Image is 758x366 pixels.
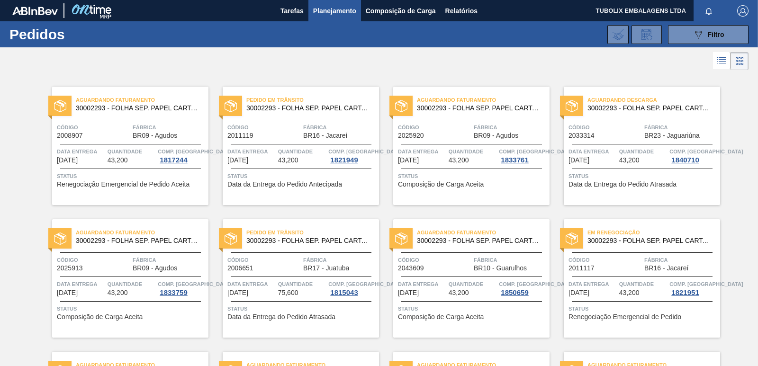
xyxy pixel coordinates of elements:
span: Código [57,255,130,265]
span: 2008907 [57,132,83,139]
span: 17/10/2025 [568,289,589,296]
div: 1840710 [669,156,701,164]
span: Data Entrega [398,147,446,156]
img: status [566,100,578,112]
span: 2043609 [398,265,424,272]
span: Pedido em Trânsito [246,228,379,237]
img: status [225,100,237,112]
span: Código [227,123,301,132]
img: status [566,232,578,245]
a: Comp. [GEOGRAPHIC_DATA]1840710 [669,147,718,164]
span: 43,200 [108,289,128,296]
span: Código [568,255,642,265]
span: Composição de Carga Aceita [398,313,484,321]
span: BR09 - Agudos [133,132,177,139]
span: BR09 - Agudos [133,265,177,272]
img: Logout [737,5,749,17]
span: BR17 - Juatuba [303,265,349,272]
span: Filtro [708,31,724,38]
span: 30002293 - FOLHA SEP. PAPEL CARTAO 1200x1000M 350g [587,105,713,112]
span: Comp. Carga [158,279,231,289]
span: BR16 - Jacareí [303,132,347,139]
span: Quantidade [278,279,326,289]
span: Quantidade [619,147,668,156]
span: Código [57,123,130,132]
span: Data Entrega [57,147,105,156]
img: status [54,232,66,245]
span: 30002293 - FOLHA SEP. PAPEL CARTAO 1200x1000M 350g [76,105,201,112]
span: 43,200 [449,157,469,164]
span: BR23 - Jaguariúna [644,132,700,139]
span: Fábrica [644,255,718,265]
span: Fábrica [644,123,718,132]
span: Data Entrega [568,279,617,289]
span: 16/10/2025 [227,289,248,296]
span: Aguardando Faturamento [76,95,208,105]
div: 1815043 [328,289,360,296]
span: Quantidade [108,279,156,289]
span: Status [57,171,206,181]
span: BR09 - Agudos [474,132,518,139]
span: Status [227,171,377,181]
span: Data Entrega [227,147,276,156]
span: Status [227,304,377,313]
span: Renegociação Emergencial de Pedido [568,313,681,321]
a: statusAguardando Faturamento30002293 - FOLHA SEP. PAPEL CARTAO 1200x1000M 350gCódigo2025920Fábric... [379,87,550,205]
span: Status [568,171,718,181]
span: Aguardando Faturamento [76,228,208,237]
span: Fábrica [133,123,206,132]
span: Código [227,255,301,265]
div: 1850659 [499,289,530,296]
div: 1817244 [158,156,189,164]
a: statusAguardando Faturamento30002293 - FOLHA SEP. PAPEL CARTAO 1200x1000M 350gCódigo2025913Fábric... [38,219,208,338]
span: 11/10/2025 [227,157,248,164]
span: 2006651 [227,265,253,272]
span: 43,200 [619,157,640,164]
span: 30002293 - FOLHA SEP. PAPEL CARTAO 1200x1000M 350g [246,105,371,112]
span: Planejamento [313,5,356,17]
span: Aguardando Faturamento [417,95,550,105]
span: Composição de Carga Aceita [57,313,143,321]
img: status [54,100,66,112]
img: status [395,232,407,245]
span: Data da Entrega do Pedido Atrasada [227,313,335,321]
span: Data Entrega [227,279,276,289]
span: Fábrica [474,123,547,132]
span: 2025913 [57,265,83,272]
span: Data Entrega [57,279,105,289]
span: 13/10/2025 [398,157,419,164]
span: 10/09/2025 [57,157,78,164]
span: 75,600 [278,289,298,296]
span: Composição de Carga [366,5,436,17]
span: 30002293 - FOLHA SEP. PAPEL CARTAO 1200x1000M 350g [246,237,371,244]
span: Aguardando Faturamento [417,228,550,237]
span: Comp. Carga [669,279,743,289]
span: Fábrica [303,123,377,132]
span: Aguardando Descarga [587,95,720,105]
span: Fábrica [474,255,547,265]
img: TNhmsLtSVTkK8tSr43FrP2fwEKptu5GPRR3wAAAABJRU5ErkJggg== [12,7,58,15]
span: Quantidade [449,147,497,156]
span: Status [568,304,718,313]
span: 30002293 - FOLHA SEP. PAPEL CARTAO 1200x1000M 350g [417,105,542,112]
div: Visão em Cards [731,52,749,70]
span: 43,200 [278,157,298,164]
span: 2011117 [568,265,595,272]
span: Código [398,123,471,132]
div: Visão em Lista [713,52,731,70]
span: Tarefas [280,5,304,17]
span: Código [568,123,642,132]
h1: Pedidos [9,29,147,40]
a: statusAguardando Descarga30002293 - FOLHA SEP. PAPEL CARTAO 1200x1000M 350gCódigo2033314FábricaBR... [550,87,720,205]
button: Notificações [694,4,724,18]
div: Importar Negociações dos Pedidos [607,25,629,44]
span: 43,200 [449,289,469,296]
a: Comp. [GEOGRAPHIC_DATA]1833759 [158,279,206,296]
img: status [395,100,407,112]
span: 15/10/2025 [57,289,78,296]
a: Comp. [GEOGRAPHIC_DATA]1850659 [499,279,547,296]
span: Status [398,171,547,181]
span: Fábrica [133,255,206,265]
span: 43,200 [619,289,640,296]
span: Comp. Carga [669,147,743,156]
